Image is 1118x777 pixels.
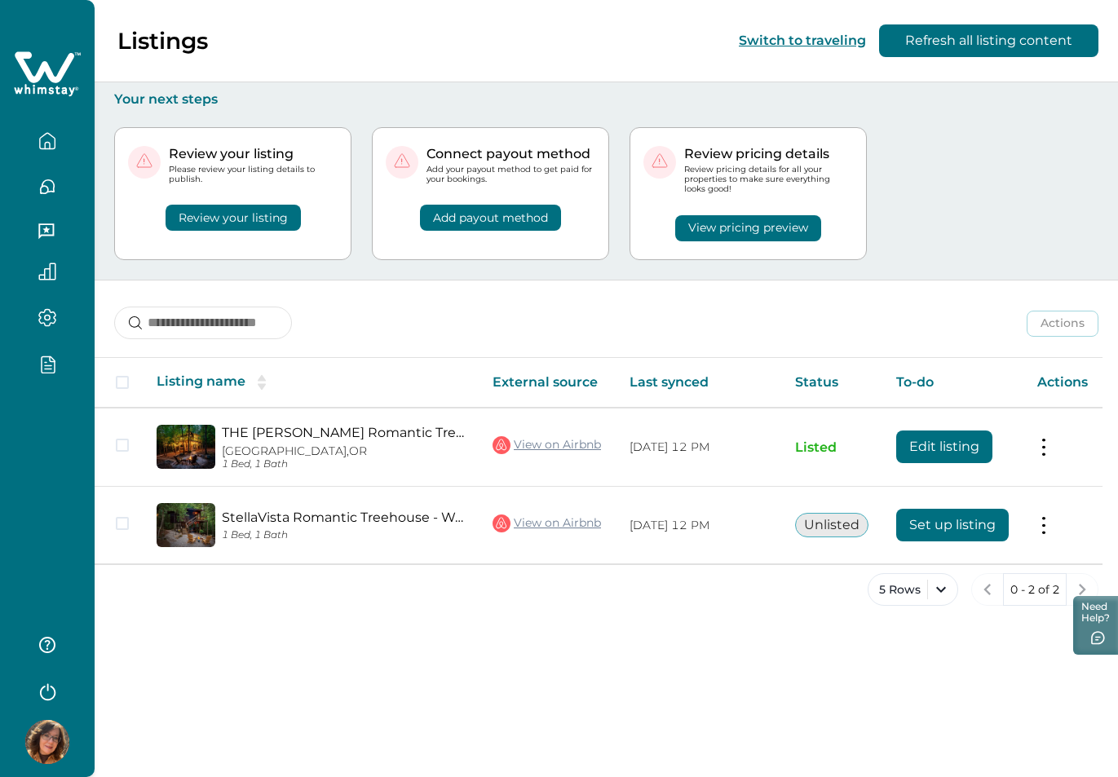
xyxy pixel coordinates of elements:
[144,358,479,408] th: Listing name
[493,513,601,534] a: View on Airbnb
[1010,582,1059,598] p: 0 - 2 of 2
[222,458,466,470] p: 1 Bed, 1 Bath
[157,503,215,547] img: propertyImage_StellaVista Romantic Treehouse - Waterfall Feature
[245,374,278,391] button: sorting
[420,205,561,231] button: Add payout method
[222,444,466,458] p: [GEOGRAPHIC_DATA], OR
[1003,573,1067,606] button: 0 - 2 of 2
[169,165,338,184] p: Please review your listing details to publish.
[684,146,853,162] p: Review pricing details
[117,27,208,55] p: Listings
[795,513,868,537] button: Unlisted
[157,425,215,469] img: propertyImage_THE BELLA LUNA Romantic Treehouse - Outdoor Shower
[879,24,1098,57] button: Refresh all listing content
[426,165,595,184] p: Add your payout method to get paid for your bookings.
[896,430,992,463] button: Edit listing
[169,146,338,162] p: Review your listing
[222,510,466,525] a: StellaVista Romantic Treehouse - Waterfall Feature
[971,573,1004,606] button: previous page
[426,146,595,162] p: Connect payout method
[795,439,870,456] p: Listed
[630,518,769,534] p: [DATE] 12 PM
[782,358,883,408] th: Status
[114,91,1098,108] p: Your next steps
[222,529,466,541] p: 1 Bed, 1 Bath
[616,358,782,408] th: Last synced
[868,573,958,606] button: 5 Rows
[630,439,769,456] p: [DATE] 12 PM
[1024,358,1103,408] th: Actions
[479,358,616,408] th: External source
[883,358,1024,408] th: To-do
[684,165,853,195] p: Review pricing details for all your properties to make sure everything looks good!
[739,33,866,48] button: Switch to traveling
[493,435,601,456] a: View on Airbnb
[896,509,1009,541] button: Set up listing
[25,720,69,764] img: Whimstay Host
[166,205,301,231] button: Review your listing
[1027,311,1098,337] button: Actions
[675,215,821,241] button: View pricing preview
[1066,573,1098,606] button: next page
[222,425,466,440] a: THE [PERSON_NAME] Romantic Treehouse - Outdoor Shower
